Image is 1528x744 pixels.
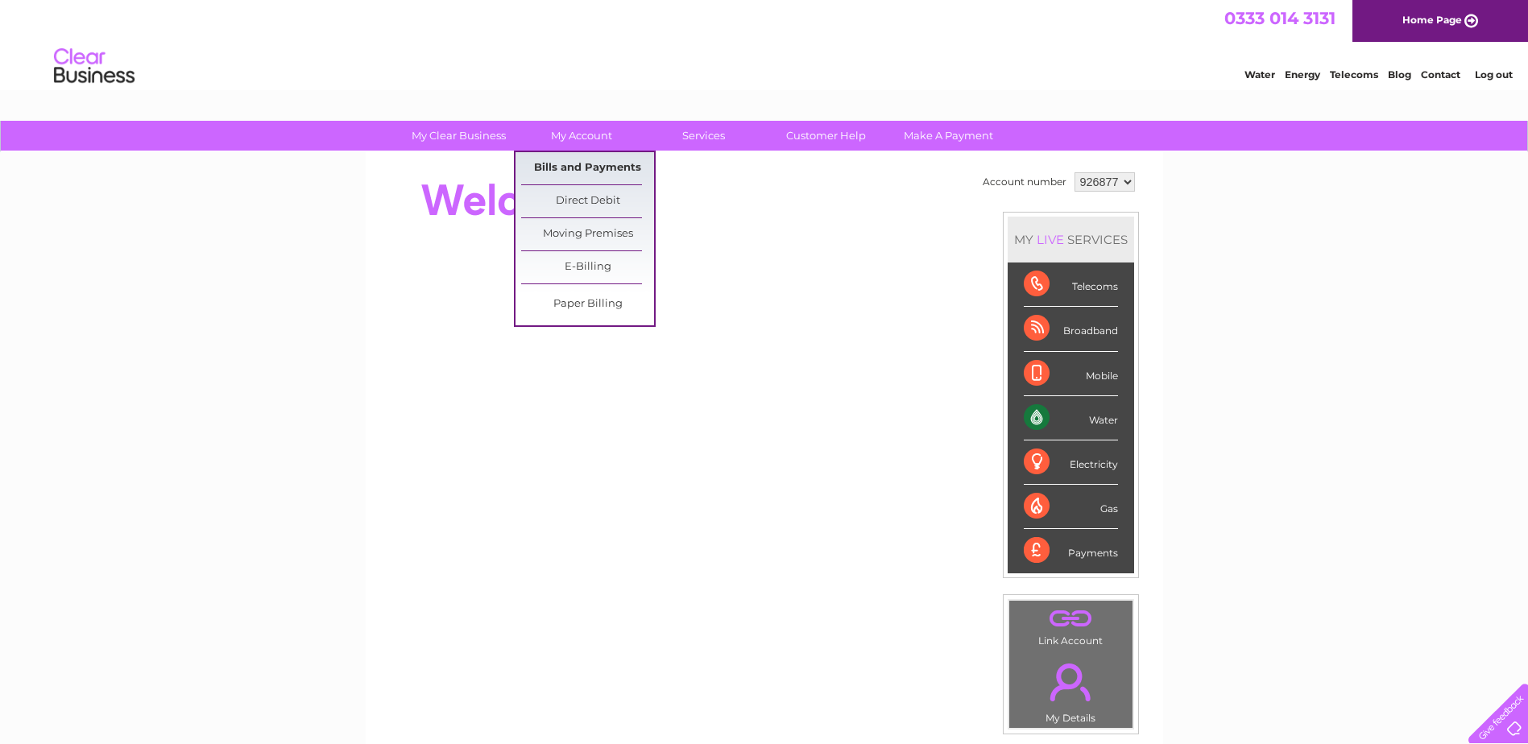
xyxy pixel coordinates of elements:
[1013,654,1128,710] a: .
[1024,485,1118,529] div: Gas
[1024,529,1118,572] div: Payments
[1421,68,1460,81] a: Contact
[384,9,1145,78] div: Clear Business is a trading name of Verastar Limited (registered in [GEOGRAPHIC_DATA] No. 3667643...
[1008,217,1134,262] div: MY SERVICES
[1285,68,1320,81] a: Energy
[1388,68,1411,81] a: Blog
[1024,396,1118,440] div: Water
[979,168,1070,196] td: Account number
[1024,262,1118,307] div: Telecoms
[521,218,654,250] a: Moving Premises
[53,42,135,91] img: logo.png
[1224,8,1335,28] a: 0333 014 3131
[515,121,648,151] a: My Account
[1033,232,1067,247] div: LIVE
[392,121,525,151] a: My Clear Business
[1024,440,1118,485] div: Electricity
[1330,68,1378,81] a: Telecoms
[1008,600,1133,651] td: Link Account
[1013,605,1128,633] a: .
[1475,68,1513,81] a: Log out
[521,152,654,184] a: Bills and Payments
[760,121,892,151] a: Customer Help
[1008,650,1133,729] td: My Details
[637,121,770,151] a: Services
[882,121,1015,151] a: Make A Payment
[1244,68,1275,81] a: Water
[521,185,654,217] a: Direct Debit
[521,251,654,283] a: E-Billing
[521,288,654,320] a: Paper Billing
[1024,307,1118,351] div: Broadband
[1024,352,1118,396] div: Mobile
